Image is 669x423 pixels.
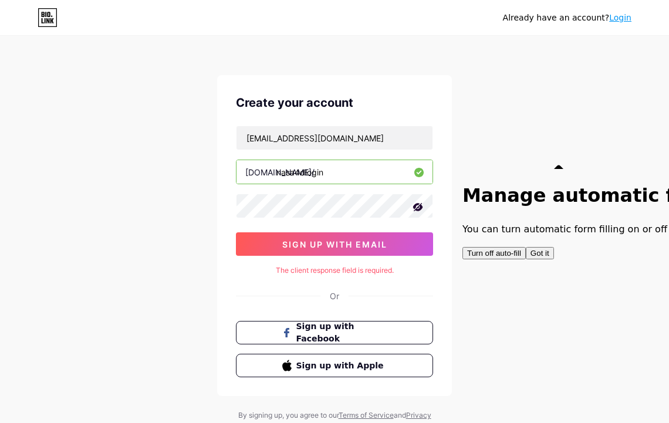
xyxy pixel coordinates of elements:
a: Login [609,13,631,22]
div: Already have an account? [503,12,631,24]
a: Terms of Service [339,411,394,419]
span: Sign up with Facebook [296,320,387,345]
span: Sign up with Apple [296,360,387,372]
div: [DOMAIN_NAME]/ [245,166,315,178]
span: sign up with email [282,239,387,249]
input: Email [236,126,433,150]
button: sign up with email [236,232,433,256]
button: Sign up with Apple [236,354,433,377]
div: The client response field is required. [236,265,433,276]
input: username [236,160,433,184]
div: Or [330,290,339,302]
div: Create your account [236,94,433,111]
button: Sign up with Facebook [236,321,433,344]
